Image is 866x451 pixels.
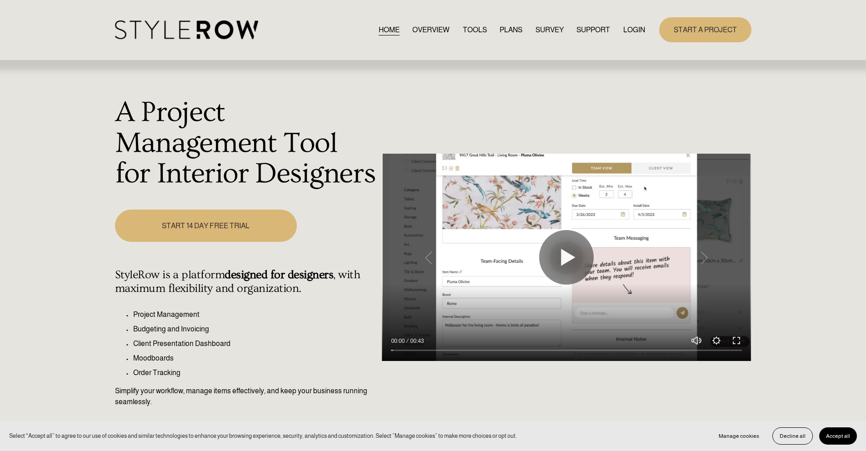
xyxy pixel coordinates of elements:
[133,338,377,349] p: Client Presentation Dashboard
[576,25,610,35] span: SUPPORT
[115,97,377,190] h1: A Project Management Tool for Interior Designers
[225,268,333,281] strong: designed for designers
[826,433,850,439] span: Accept all
[379,24,400,36] a: HOME
[115,386,377,407] p: Simplify your workflow, manage items effectively, and keep your business running seamlessly.
[500,24,522,36] a: PLANS
[623,24,645,36] a: LOGIN
[407,336,426,346] div: Duration
[536,24,564,36] a: SURVEY
[576,24,610,36] a: folder dropdown
[712,427,766,445] button: Manage cookies
[659,17,751,42] a: START A PROJECT
[133,367,377,378] p: Order Tracking
[780,433,806,439] span: Decline all
[115,20,258,39] img: StyleRow
[391,347,742,354] input: Seek
[133,309,377,320] p: Project Management
[133,324,377,335] p: Budgeting and Invoicing
[412,24,450,36] a: OVERVIEW
[115,210,297,242] a: START 14 DAY FREE TRIAL
[772,427,813,445] button: Decline all
[9,431,517,440] p: Select “Accept all” to agree to our use of cookies and similar technologies to enhance your brows...
[463,24,487,36] a: TOOLS
[819,427,857,445] button: Accept all
[391,336,407,346] div: Current time
[115,268,377,296] h4: StyleRow is a platform , with maximum flexibility and organization.
[133,353,377,364] p: Moodboards
[539,230,594,285] button: Play
[719,433,759,439] span: Manage cookies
